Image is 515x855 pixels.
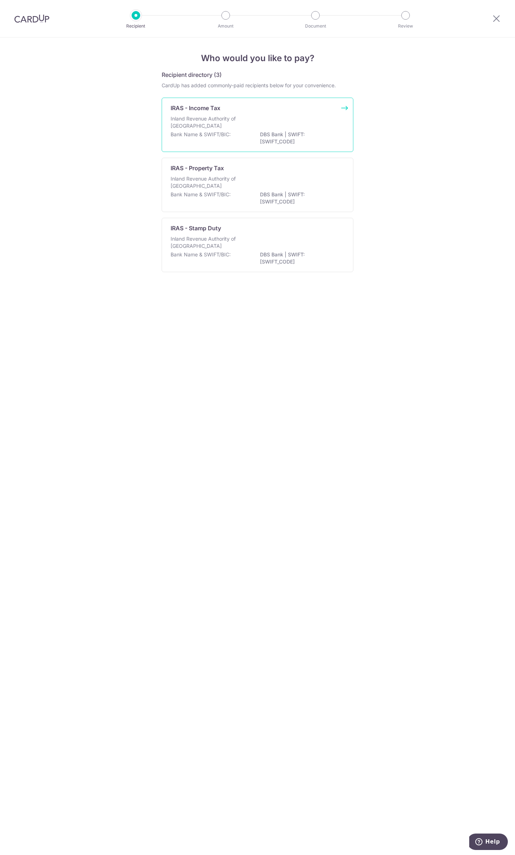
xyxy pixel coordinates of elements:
p: DBS Bank | SWIFT: [SWIFT_CODE] [260,191,340,205]
p: IRAS - Stamp Duty [171,224,221,232]
h4: Who would you like to pay? [162,52,353,65]
iframe: Opens a widget where you can find more information [469,834,508,851]
p: Bank Name & SWIFT/BIC: [171,131,231,138]
img: CardUp [14,14,49,23]
p: Inland Revenue Authority of [GEOGRAPHIC_DATA] [171,175,246,190]
p: Bank Name & SWIFT/BIC: [171,191,231,198]
p: IRAS - Income Tax [171,104,220,112]
p: DBS Bank | SWIFT: [SWIFT_CODE] [260,251,340,265]
p: Bank Name & SWIFT/BIC: [171,251,231,258]
p: Review [379,23,432,30]
p: IRAS - Property Tax [171,164,224,172]
h5: Recipient directory (3) [162,70,222,79]
p: DBS Bank | SWIFT: [SWIFT_CODE] [260,131,340,145]
div: CardUp has added commonly-paid recipients below for your convenience. [162,82,353,89]
p: Amount [199,23,252,30]
p: Inland Revenue Authority of [GEOGRAPHIC_DATA] [171,115,246,129]
p: Recipient [109,23,162,30]
p: Document [289,23,342,30]
p: Inland Revenue Authority of [GEOGRAPHIC_DATA] [171,235,246,250]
